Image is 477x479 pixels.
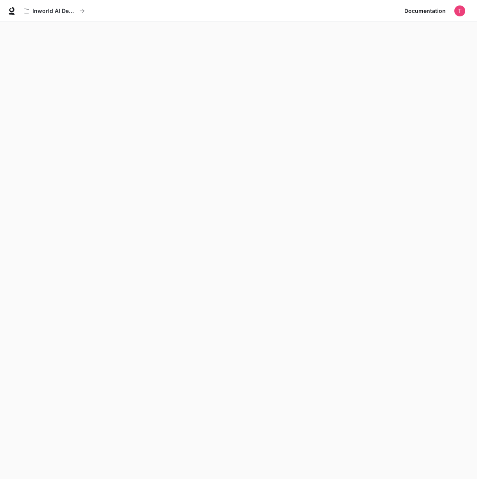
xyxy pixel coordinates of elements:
img: User avatar [454,5,465,16]
a: Documentation [401,3,449,19]
span: Documentation [404,6,446,16]
button: All workspaces [20,3,88,19]
button: User avatar [452,3,468,19]
p: Inworld AI Demos [32,8,76,14]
